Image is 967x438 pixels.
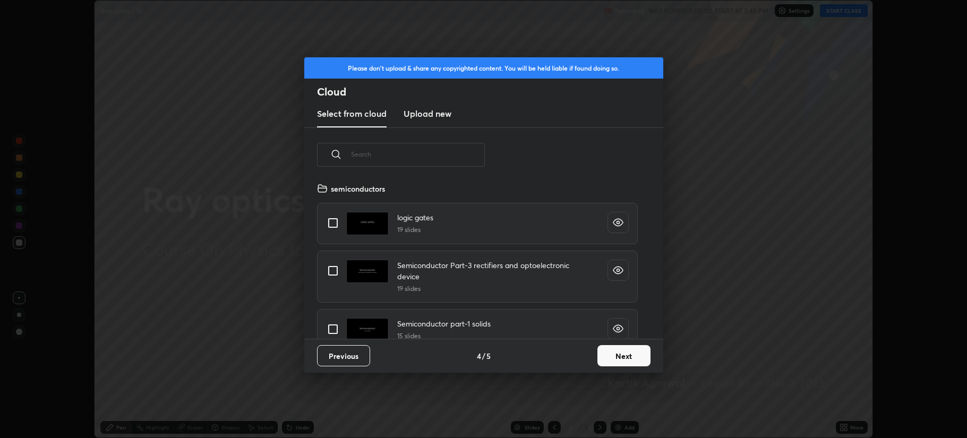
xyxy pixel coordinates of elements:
[304,179,651,339] div: grid
[304,57,663,79] div: Please don't upload & share any copyrighted content. You will be held liable if found doing so.
[486,350,491,362] h4: 5
[477,350,481,362] h4: 4
[346,212,389,235] img: 17400710972H3BF0.pdf
[397,331,491,341] h5: 15 slides
[346,318,389,341] img: 17400710976VL4M8.pdf
[397,284,591,294] h5: 19 slides
[397,260,591,282] h4: Semiconductor Part-3 rectifiers and optoelectronic device
[397,225,433,235] h5: 19 slides
[482,350,485,362] h4: /
[317,107,387,120] h3: Select from cloud
[597,345,651,366] button: Next
[397,212,433,223] h4: logic gates
[404,107,451,120] h3: Upload new
[331,183,385,194] h4: semiconductors
[351,132,485,177] input: Search
[397,318,491,329] h4: Semiconductor part-1 solids
[346,260,389,283] img: 17400710971IS7IA.pdf
[317,345,370,366] button: Previous
[317,85,663,99] h2: Cloud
